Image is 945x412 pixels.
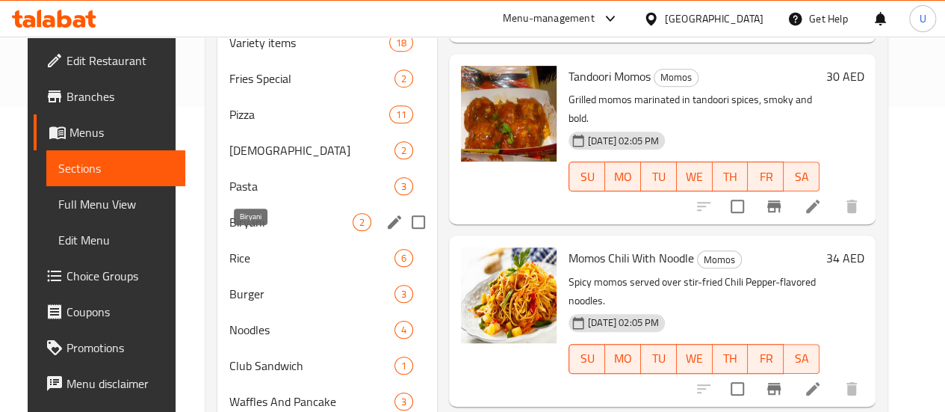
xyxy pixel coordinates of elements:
button: SA [784,162,819,191]
button: Branch-specific-item [756,371,792,407]
div: Momos [697,250,742,268]
span: TH [719,166,743,188]
div: items [394,357,413,375]
button: TH [713,162,749,191]
a: Sections [46,150,185,186]
span: Promotions [66,339,173,357]
span: Full Menu View [58,195,173,213]
span: [DATE] 02:05 PM [582,134,665,148]
span: 4 [395,323,412,337]
span: 1 [395,359,412,373]
div: Indian [229,141,394,159]
div: items [394,70,413,87]
div: Waffles And Pancake [229,393,394,411]
div: items [394,285,413,303]
a: Coupons [34,294,185,330]
span: 3 [395,287,412,301]
div: Noodles4 [217,312,437,348]
span: FR [754,166,778,188]
span: Branches [66,87,173,105]
button: FR [748,162,784,191]
span: TU [647,348,671,369]
h6: 30 AED [825,66,864,87]
a: Full Menu View [46,186,185,222]
button: WE [677,162,713,191]
button: SU [568,162,605,191]
span: SA [790,348,814,369]
img: Momos Chili With Noodle [461,247,557,343]
span: TU [647,166,671,188]
span: Pizza [229,105,388,123]
span: Sections [58,159,173,177]
div: Variety items [229,34,388,52]
div: Variety items18 [217,25,437,61]
button: edit [383,211,406,233]
button: FR [748,344,784,374]
a: Choice Groups [34,258,185,294]
button: TU [641,162,677,191]
a: Edit Restaurant [34,43,185,79]
button: Branch-specific-item [756,188,792,224]
div: Menu-management [503,10,595,28]
span: MO [611,348,635,369]
span: Edit Menu [58,231,173,249]
span: Coupons [66,303,173,321]
span: [DATE] 02:05 PM [582,316,665,330]
span: 2 [353,215,371,230]
button: SU [568,344,605,374]
div: items [394,141,413,159]
span: Fries Special [229,70,394,87]
span: WE [683,348,707,369]
button: SA [784,344,819,374]
span: SA [790,166,814,188]
span: Club Sandwich [229,357,394,375]
span: [DEMOGRAPHIC_DATA] [229,141,394,159]
div: [DEMOGRAPHIC_DATA]2 [217,132,437,168]
span: Select to update [722,191,753,222]
div: Biryani2edit [217,204,437,240]
div: items [389,34,413,52]
a: Promotions [34,330,185,366]
span: Rice [229,249,394,267]
h6: 34 AED [825,247,864,268]
button: delete [834,371,870,407]
span: Biryani [229,213,353,231]
div: Fries Special2 [217,61,437,96]
span: Menus [69,123,173,141]
div: items [394,393,413,411]
span: FR [754,348,778,369]
button: WE [677,344,713,374]
span: Burger [229,285,394,303]
button: TH [713,344,749,374]
span: U [919,10,926,27]
a: Menu disclaimer [34,366,185,402]
span: SU [575,166,599,188]
a: Branches [34,79,185,114]
span: Pasta [229,177,394,195]
p: Spicy momos served over stir-fried Chili Pepper-flavored noodles. [568,273,819,310]
div: items [394,177,413,195]
button: TU [641,344,677,374]
span: TH [719,348,743,369]
span: 11 [390,108,412,122]
span: 3 [395,395,412,409]
span: SU [575,348,599,369]
div: Pizza11 [217,96,437,132]
span: 6 [395,251,412,265]
span: 2 [395,72,412,86]
span: Momos Chili With Noodle [568,247,694,269]
span: 3 [395,179,412,194]
a: Edit Menu [46,222,185,258]
span: Choice Groups [66,267,173,285]
div: Rice6 [217,240,437,276]
span: Edit Restaurant [66,52,173,70]
span: Noodles [229,321,394,339]
span: 2 [395,144,412,158]
a: Edit menu item [804,197,822,215]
